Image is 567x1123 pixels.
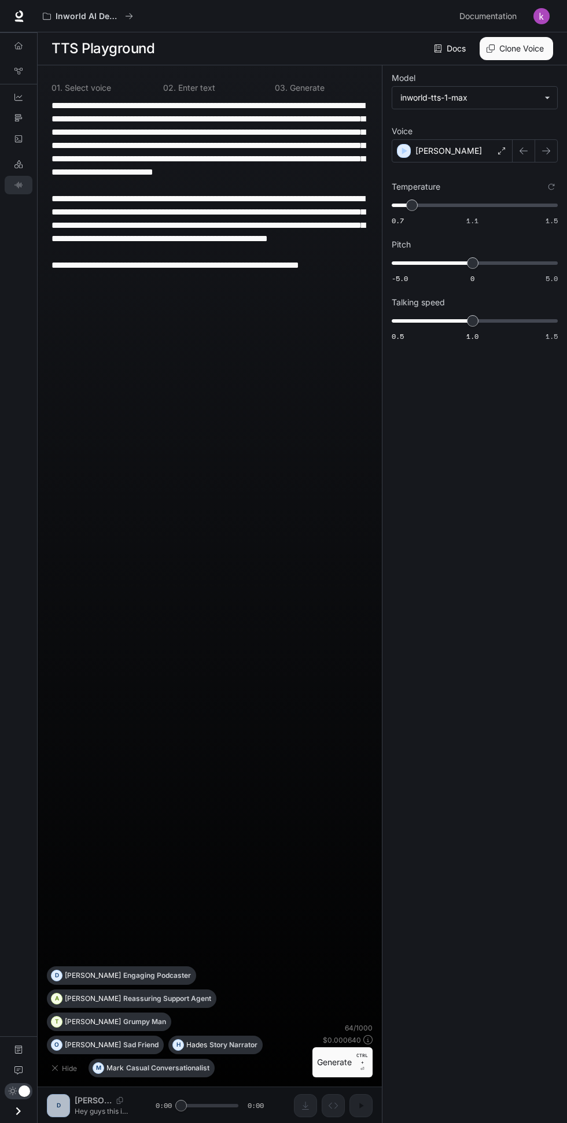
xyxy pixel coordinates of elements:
p: Select voice [62,84,111,92]
h1: TTS Playground [51,37,154,60]
span: 1.1 [466,216,478,226]
span: 1.5 [546,216,558,226]
span: 0 [470,274,474,283]
a: Feedback [5,1061,32,1080]
span: 1.5 [546,331,558,341]
p: 0 3 . [275,84,288,92]
a: Graph Registry [5,62,32,80]
p: Engaging Podcaster [123,972,191,979]
a: Logs [5,130,32,148]
div: M [93,1059,104,1077]
div: A [51,989,62,1008]
div: T [51,1013,62,1031]
span: 1.0 [466,331,478,341]
a: Docs [432,37,470,60]
p: CTRL + [356,1052,368,1066]
p: Voice [392,127,413,135]
span: -5.0 [392,274,408,283]
p: Hades [186,1041,207,1048]
a: TTS Playground [5,176,32,194]
p: Reassuring Support Agent [123,995,211,1002]
button: Open drawer [5,1099,31,1123]
p: Sad Friend [123,1041,159,1048]
span: 0.7 [392,216,404,226]
span: 5.0 [546,274,558,283]
p: Inworld AI Demos [56,12,120,21]
p: Enter text [176,84,215,92]
div: H [173,1036,183,1054]
p: Generate [288,84,325,92]
a: Overview [5,36,32,55]
span: Dark mode toggle [19,1084,30,1097]
button: D[PERSON_NAME]Engaging Podcaster [47,966,196,985]
div: inworld-tts-1-max [400,92,539,104]
span: Documentation [459,9,517,24]
img: User avatar [533,8,550,24]
p: [PERSON_NAME] [415,145,482,157]
p: Mark [106,1065,124,1072]
p: Casual Conversationalist [126,1065,209,1072]
a: Documentation [5,1040,32,1059]
button: User avatar [530,5,553,28]
div: inworld-tts-1-max [392,87,557,109]
button: HHadesStory Narrator [168,1036,263,1054]
button: Clone Voice [480,37,553,60]
p: 0 1 . [51,84,62,92]
button: MMarkCasual Conversationalist [89,1059,215,1077]
p: Temperature [392,183,440,191]
p: $ 0.000640 [323,1035,361,1045]
div: O [51,1036,62,1054]
p: [PERSON_NAME] [65,995,121,1002]
span: 0.5 [392,331,404,341]
button: Hide [47,1059,84,1077]
p: Pitch [392,241,411,249]
button: All workspaces [38,5,138,28]
button: T[PERSON_NAME]Grumpy Man [47,1013,171,1031]
p: 64 / 1000 [345,1023,373,1033]
p: Grumpy Man [123,1018,166,1025]
button: GenerateCTRL +⏎ [312,1047,373,1077]
p: [PERSON_NAME] [65,1041,121,1048]
p: [PERSON_NAME] [65,1018,121,1025]
p: Model [392,74,415,82]
a: Traces [5,109,32,127]
p: Talking speed [392,298,445,306]
p: Story Narrator [209,1041,257,1048]
a: Dashboards [5,88,32,106]
a: Documentation [455,5,525,28]
p: 0 2 . [163,84,176,92]
button: O[PERSON_NAME]Sad Friend [47,1036,164,1054]
a: LLM Playground [5,155,32,173]
button: A[PERSON_NAME]Reassuring Support Agent [47,989,216,1008]
button: Reset to default [545,180,558,193]
p: ⏎ [356,1052,368,1073]
div: D [51,966,62,985]
p: [PERSON_NAME] [65,972,121,979]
